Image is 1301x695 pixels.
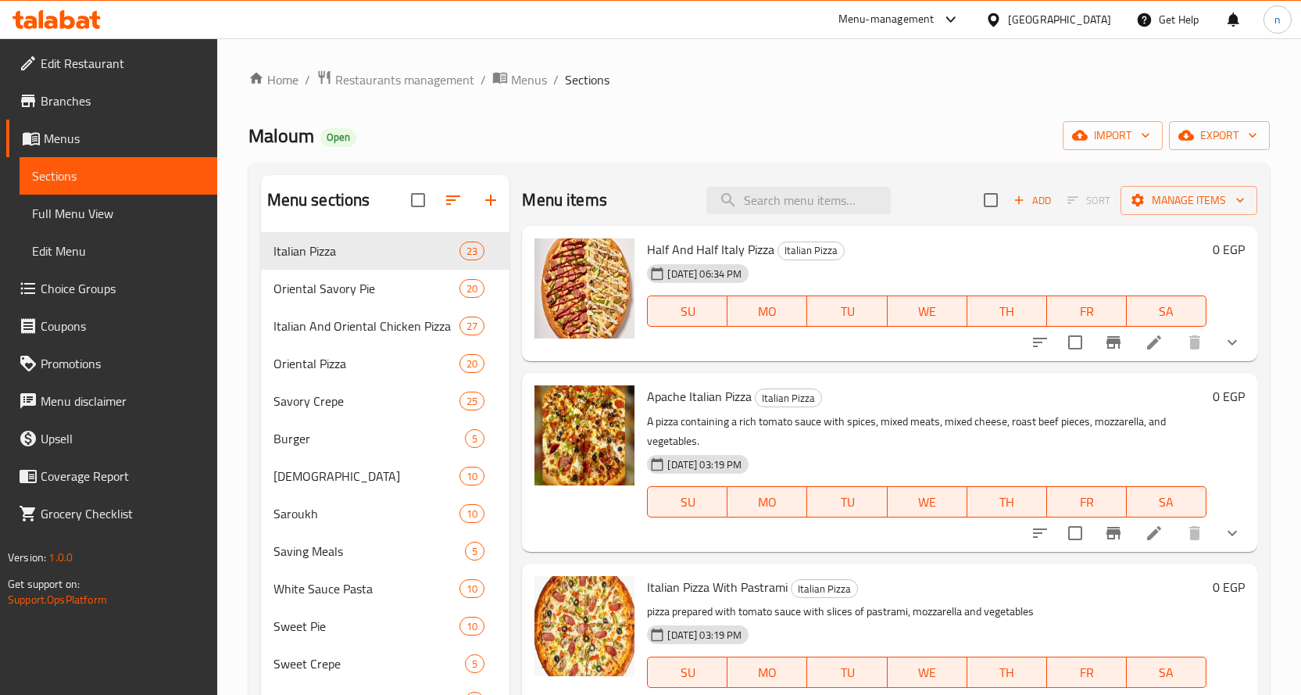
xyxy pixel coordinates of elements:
div: Sweet Pie10 [261,607,510,645]
p: A pizza containing a rich tomato sauce with spices, mixed meats, mixed cheese, roast beef pieces,... [647,412,1206,451]
button: TH [967,486,1047,518]
span: [DATE] 03:19 PM [661,457,748,472]
span: 20 [460,281,484,296]
span: Grocery Checklist [41,504,205,523]
input: search [706,187,891,214]
span: n [1274,11,1281,28]
a: Menus [492,70,547,90]
button: MO [727,486,807,518]
span: WE [894,661,961,684]
nav: breadcrumb [248,70,1270,90]
div: Savory Crepe [273,392,460,410]
span: Menu disclaimer [41,392,205,410]
span: Full Menu View [32,204,205,223]
div: Oriental Savory Pie [273,279,460,298]
span: 5 [466,657,484,672]
div: items [459,317,484,335]
span: Oriental Pizza [273,354,460,373]
span: Select section first [1057,188,1121,213]
span: SA [1133,491,1200,514]
span: Open [320,131,356,144]
a: Home [248,70,298,89]
a: Edit menu item [1145,333,1163,352]
span: Maloum [248,118,314,153]
div: Menu-management [838,10,935,29]
span: 23 [460,244,484,259]
span: 10 [460,469,484,484]
button: WE [888,657,967,688]
div: Italian Pizza [777,242,845,260]
p: pizza prepared with tomato sauce with slices of pastrami, mozzarella and vegetables [647,602,1206,622]
button: delete [1176,324,1213,361]
span: Italian Pizza With Pastrami [647,575,788,599]
div: [GEOGRAPHIC_DATA] [1008,11,1111,28]
button: sort-choices [1021,514,1059,552]
div: Italian Pizza [791,579,858,598]
button: Branch-specific-item [1095,514,1132,552]
div: items [459,279,484,298]
span: Italian Pizza [756,389,821,407]
span: Saroukh [273,504,460,523]
span: Select to update [1059,326,1092,359]
h2: Menu items [522,188,607,212]
span: 10 [460,582,484,596]
span: Select all sections [402,184,434,217]
button: SU [647,657,727,688]
a: Sections [20,157,217,195]
a: Promotions [6,345,217,382]
button: SU [647,486,727,518]
span: SU [654,491,721,514]
div: Burger5 [261,420,510,457]
span: 27 [460,319,484,334]
img: Apache Italian Pizza [534,385,634,485]
button: FR [1047,657,1127,688]
span: 10 [460,619,484,634]
span: SU [654,661,721,684]
div: Open [320,128,356,147]
span: [DATE] 06:34 PM [661,267,748,281]
div: items [459,617,484,636]
button: Add section [472,181,509,219]
span: [DATE] 03:19 PM [661,628,748,643]
span: FR [1053,300,1121,323]
button: TU [807,486,887,518]
span: Coupons [41,317,205,335]
span: 1.0.0 [48,547,73,568]
a: Full Menu View [20,195,217,232]
span: Add [1011,192,1053,210]
button: WE [888,296,967,327]
button: TU [807,296,887,327]
a: Edit Restaurant [6,45,217,82]
span: 10 [460,507,484,521]
span: WE [894,300,961,323]
button: delete [1176,514,1213,552]
span: TH [974,491,1041,514]
h2: Menu sections [267,188,370,212]
button: SA [1127,296,1206,327]
span: Edit Menu [32,242,205,260]
svg: Show Choices [1223,333,1242,352]
a: Choice Groups [6,270,217,307]
button: sort-choices [1021,324,1059,361]
a: Edit Menu [20,232,217,270]
span: Burger [273,429,466,448]
span: Choice Groups [41,279,205,298]
span: Select to update [1059,517,1092,550]
span: SA [1133,661,1200,684]
button: import [1063,121,1163,150]
span: [DEMOGRAPHIC_DATA] [273,467,460,485]
div: items [465,654,484,673]
span: TU [813,300,881,323]
span: SA [1133,300,1200,323]
span: Coverage Report [41,467,205,485]
span: Italian Pizza [792,580,857,598]
button: TH [967,296,1047,327]
span: Select section [974,184,1007,217]
span: Add item [1007,188,1057,213]
span: import [1075,126,1150,145]
a: Menu disclaimer [6,382,217,420]
button: show more [1213,324,1251,361]
span: 20 [460,356,484,371]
